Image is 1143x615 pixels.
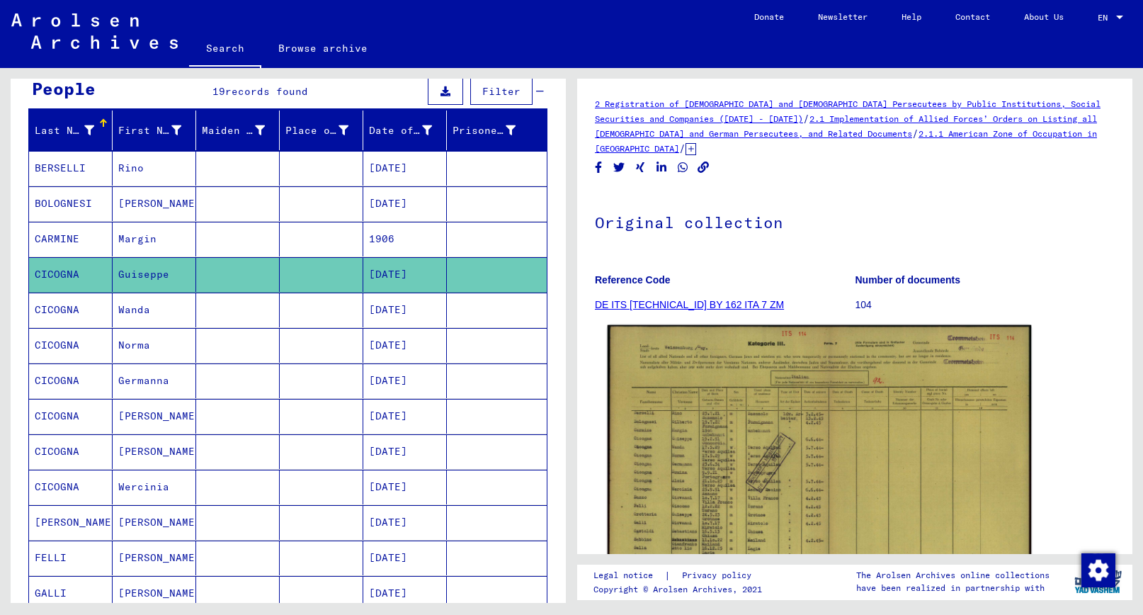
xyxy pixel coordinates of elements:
div: Maiden Name [202,119,283,142]
mat-cell: Wanda [113,293,196,327]
mat-cell: [DATE] [363,328,447,363]
a: 2 Registration of [DEMOGRAPHIC_DATA] and [DEMOGRAPHIC_DATA] Persecutees by Public Institutions, S... [595,98,1101,124]
mat-cell: CICOGNA [29,470,113,504]
div: First Name [118,123,181,138]
mat-cell: CICOGNA [29,363,113,398]
mat-cell: BERSELLI [29,151,113,186]
mat-cell: 1906 [363,222,447,256]
mat-cell: GALLI [29,576,113,611]
p: The Arolsen Archives online collections [856,569,1050,582]
div: People [32,76,96,101]
mat-cell: [DATE] [363,293,447,327]
mat-cell: [DATE] [363,363,447,398]
mat-cell: [DATE] [363,399,447,434]
mat-cell: [DATE] [363,151,447,186]
a: Legal notice [593,568,664,583]
mat-cell: CARMINE [29,222,113,256]
mat-cell: [DATE] [363,541,447,575]
mat-cell: [PERSON_NAME] [113,434,196,469]
span: records found [225,85,308,98]
div: Date of Birth [369,119,450,142]
img: Arolsen_neg.svg [11,13,178,49]
div: Date of Birth [369,123,432,138]
mat-header-cell: Prisoner # [447,111,547,150]
mat-cell: [DATE] [363,186,447,221]
mat-cell: CICOGNA [29,257,113,292]
mat-cell: Germanna [113,363,196,398]
mat-cell: [DATE] [363,505,447,540]
div: | [593,568,768,583]
mat-cell: FELLI [29,541,113,575]
a: Search [189,31,261,68]
button: Copy link [696,159,711,176]
span: Filter [482,85,521,98]
mat-cell: CICOGNA [29,328,113,363]
a: DE ITS [TECHNICAL_ID] BY 162 ITA 7 ZM [595,299,784,310]
p: Copyright © Arolsen Archives, 2021 [593,583,768,596]
span: / [803,112,809,125]
mat-cell: [PERSON_NAME] [29,505,113,540]
mat-cell: [DATE] [363,470,447,504]
mat-cell: [DATE] [363,434,447,469]
mat-cell: CICOGNA [29,399,113,434]
mat-cell: CICOGNA [29,434,113,469]
button: Share on Xing [633,159,648,176]
p: 104 [855,298,1115,312]
mat-cell: BOLOGNESI [29,186,113,221]
b: Reference Code [595,274,671,286]
mat-cell: [DATE] [363,257,447,292]
mat-header-cell: Date of Birth [363,111,447,150]
p: have been realized in partnership with [856,582,1050,594]
mat-cell: [PERSON_NAME] [113,541,196,575]
div: Place of Birth [285,119,366,142]
mat-cell: [PERSON_NAME] [113,576,196,611]
mat-header-cell: Place of Birth [280,111,363,150]
mat-cell: Wercinia [113,470,196,504]
div: Last Name [35,119,112,142]
div: Prisoner # [453,119,533,142]
img: yv_logo.png [1071,564,1125,599]
div: Place of Birth [285,123,348,138]
mat-header-cell: Last Name [29,111,113,150]
a: Browse archive [261,31,385,65]
button: Share on LinkedIn [654,159,669,176]
mat-cell: CICOGNA [29,293,113,327]
mat-header-cell: Maiden Name [196,111,280,150]
div: Prisoner # [453,123,516,138]
b: Number of documents [855,274,961,286]
span: / [679,142,686,154]
mat-cell: [PERSON_NAME] [113,399,196,434]
img: Change consent [1081,553,1115,587]
mat-cell: Rino [113,151,196,186]
button: Filter [470,78,533,105]
mat-cell: Norma [113,328,196,363]
mat-cell: Margin [113,222,196,256]
mat-cell: Guiseppe [113,257,196,292]
mat-cell: [PERSON_NAME] [113,505,196,540]
span: 19 [212,85,225,98]
a: 2.1 Implementation of Allied Forces’ Orders on Listing all [DEMOGRAPHIC_DATA] and German Persecut... [595,113,1097,139]
span: / [912,127,919,140]
span: EN [1098,13,1113,23]
div: Last Name [35,123,94,138]
button: Share on Twitter [612,159,627,176]
a: Privacy policy [671,568,768,583]
mat-cell: [PERSON_NAME] [113,186,196,221]
button: Share on Facebook [591,159,606,176]
div: Maiden Name [202,123,265,138]
mat-cell: [DATE] [363,576,447,611]
h1: Original collection [595,190,1115,252]
mat-header-cell: First Name [113,111,196,150]
button: Share on WhatsApp [676,159,690,176]
div: First Name [118,119,199,142]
